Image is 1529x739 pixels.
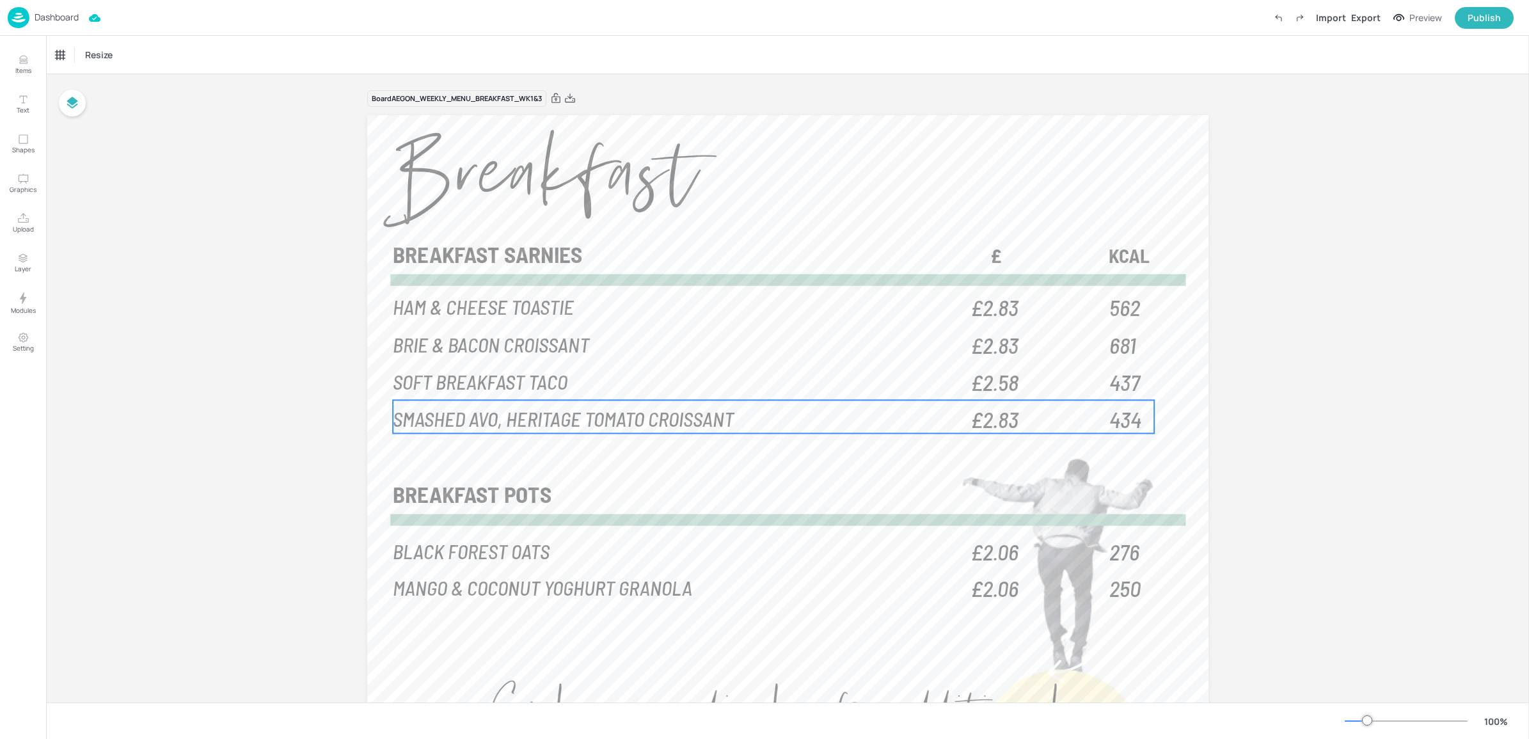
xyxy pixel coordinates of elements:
div: Export [1351,11,1381,24]
span: HAM & CHEESE TOASTIE [393,293,574,319]
span: 437 [1109,367,1140,395]
div: Import [1316,11,1346,24]
span: SMASHED AVO, HERITAGE TOMATO CROISSANT [393,405,734,431]
span: £2.58 [970,370,1018,392]
span: £2.83 [970,295,1018,317]
div: Preview [1409,11,1442,25]
span: 681 [1109,330,1136,358]
span: BRIE & BACON CROISSANT [393,331,589,356]
span: BLACK FOREST OATS [393,537,550,563]
span: 562 [1109,292,1140,321]
span: 250 [1109,573,1141,601]
span: £2.06 [970,539,1018,562]
span: £2.06 [970,576,1018,598]
span: MANGO & COCONUT YOGHURT GRANOLA [393,574,692,600]
span: £2.83 [970,407,1018,429]
p: Dashboard [35,13,79,22]
span: £2.83 [970,333,1018,355]
img: logo-86c26b7e.jpg [8,7,29,28]
span: SOFT BREAKFAST TACO [393,368,567,393]
button: Publish [1455,7,1514,29]
button: Preview [1386,8,1450,28]
span: 276 [1109,536,1139,565]
label: Undo (Ctrl + Z) [1267,7,1289,29]
div: Publish [1468,11,1501,25]
div: Board AEGON_WEEKLY_MENU_BREAKFAST_WK1&3 [367,90,546,107]
label: Redo (Ctrl + Y) [1289,7,1311,29]
div: 100 % [1480,715,1511,728]
span: Resize [83,48,115,61]
span: 434 [1109,404,1141,433]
